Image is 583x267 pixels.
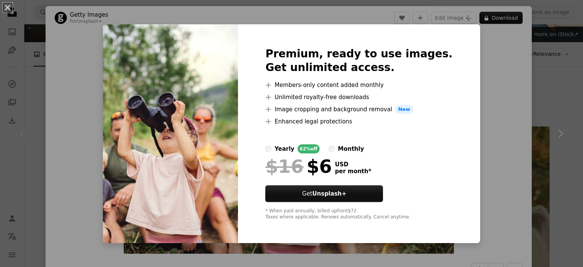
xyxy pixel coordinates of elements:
[298,144,320,153] div: 62% off
[312,190,347,197] strong: Unsplash+
[395,105,413,114] span: New
[265,208,452,220] div: * When paid annually, billed upfront $72 Taxes where applicable. Renews automatically. Cancel any...
[335,161,371,168] span: USD
[265,156,303,176] span: $16
[265,146,271,152] input: yearly62%off
[329,146,335,152] input: monthly
[265,105,452,114] li: Image cropping and background removal
[265,93,452,102] li: Unlimited royalty-free downloads
[265,156,332,176] div: $6
[265,47,452,74] h2: Premium, ready to use images. Get unlimited access.
[265,117,452,126] li: Enhanced legal protections
[335,168,371,175] span: per month *
[274,144,294,153] div: yearly
[338,144,364,153] div: monthly
[103,24,238,243] img: premium_photo-1663088812416-587ebe6501bf
[265,185,383,202] button: GetUnsplash+
[265,81,452,90] li: Members-only content added monthly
